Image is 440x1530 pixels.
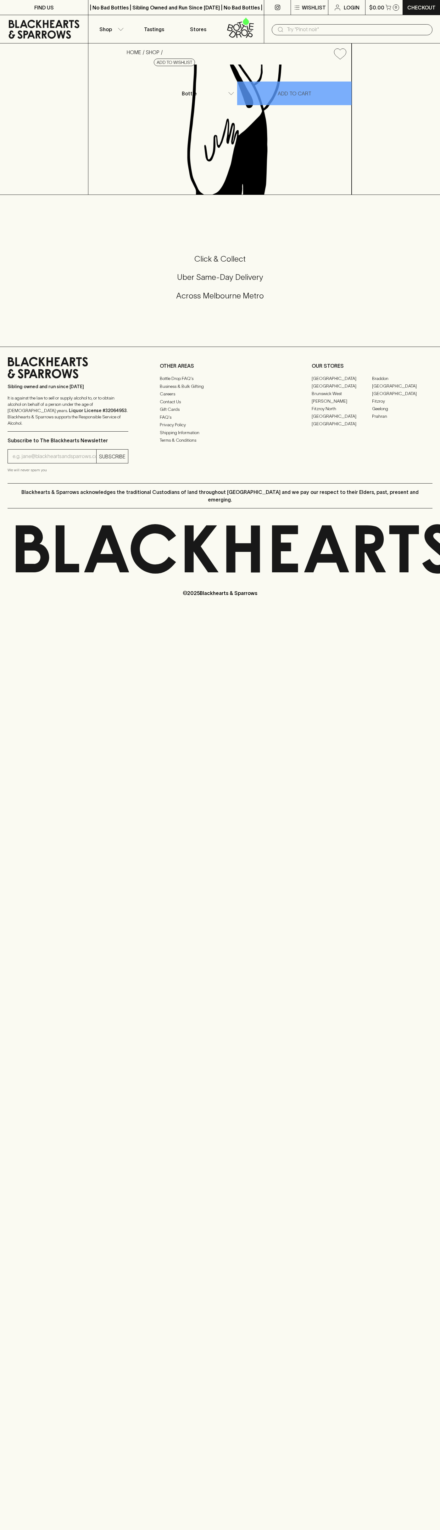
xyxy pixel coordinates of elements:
p: Login [344,4,359,11]
h5: Across Melbourne Metro [8,291,432,301]
a: Geelong [372,405,432,412]
p: We will never spam you [8,467,128,473]
p: Stores [190,25,206,33]
h5: Uber Same-Day Delivery [8,272,432,282]
a: Shipping Information [160,429,281,436]
p: FIND US [34,4,54,11]
button: Add to wishlist [331,46,349,62]
a: Brunswick West [312,390,372,397]
img: Kaiju Pleasure Kruze Hazy Pale 375ml [122,65,351,195]
div: Bottle [179,87,237,100]
a: Braddon [372,375,432,382]
strong: Liquor License #32064953 [69,408,127,413]
a: [GEOGRAPHIC_DATA] [312,412,372,420]
p: 0 [395,6,397,9]
p: OUR STORES [312,362,432,370]
a: [GEOGRAPHIC_DATA] [372,390,432,397]
a: [GEOGRAPHIC_DATA] [372,382,432,390]
button: Add to wishlist [154,59,195,66]
a: SHOP [146,49,159,55]
p: Tastings [144,25,164,33]
a: Tastings [132,15,176,43]
a: FAQ's [160,413,281,421]
a: [GEOGRAPHIC_DATA] [312,375,372,382]
p: $0.00 [369,4,384,11]
a: [GEOGRAPHIC_DATA] [312,420,372,428]
a: Prahran [372,412,432,420]
input: Try "Pinot noir" [287,25,427,35]
a: Careers [160,390,281,398]
div: Call to action block [8,229,432,334]
button: Shop [88,15,132,43]
p: SUBSCRIBE [99,453,125,460]
p: Sibling owned and run since [DATE] [8,383,128,390]
a: [GEOGRAPHIC_DATA] [312,382,372,390]
h5: Click & Collect [8,254,432,264]
a: Bottle Drop FAQ's [160,375,281,382]
a: [PERSON_NAME] [312,397,372,405]
p: Bottle [182,90,197,97]
a: Terms & Conditions [160,437,281,444]
p: Subscribe to The Blackhearts Newsletter [8,437,128,444]
p: Checkout [407,4,436,11]
input: e.g. jane@blackheartsandsparrows.com.au [13,451,96,462]
a: Privacy Policy [160,421,281,429]
p: OTHER AREAS [160,362,281,370]
p: It is against the law to sell or supply alcohol to, or to obtain alcohol on behalf of a person un... [8,395,128,426]
a: Business & Bulk Gifting [160,382,281,390]
a: Fitzroy North [312,405,372,412]
a: HOME [127,49,141,55]
a: Gift Cards [160,406,281,413]
p: Shop [99,25,112,33]
p: Blackhearts & Sparrows acknowledges the traditional Custodians of land throughout [GEOGRAPHIC_DAT... [12,488,428,503]
button: SUBSCRIBE [97,450,128,463]
a: Fitzroy [372,397,432,405]
p: Wishlist [302,4,326,11]
a: Stores [176,15,220,43]
a: Contact Us [160,398,281,405]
